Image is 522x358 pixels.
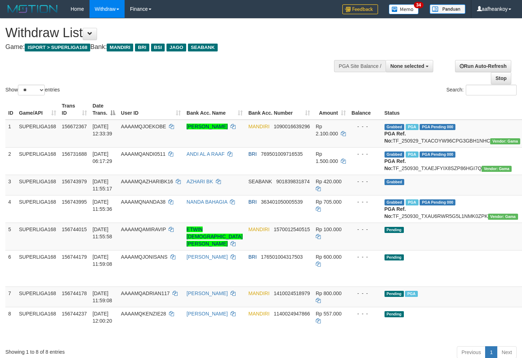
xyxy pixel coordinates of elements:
a: Stop [491,72,511,84]
span: Copy 1140024947866 to clipboard [274,311,310,317]
span: BRI [248,199,257,205]
a: NANDA BAHAGIA [187,199,227,205]
td: 3 [5,175,16,195]
span: Vendor URL: https://trx31.1velocity.biz [490,138,520,144]
span: Grabbed [385,199,405,205]
button: None selected [386,60,433,72]
span: 156744237 [62,311,87,317]
td: SUPERLIGA168 [16,250,59,287]
span: PGA Pending [420,151,455,158]
span: MANDIRI [248,227,270,232]
span: AAAAMQJOEKOBE [121,124,166,129]
span: Pending [385,254,404,260]
a: [PERSON_NAME] [187,124,228,129]
a: [PERSON_NAME] [187,311,228,317]
td: 6 [5,250,16,287]
span: MANDIRI [248,311,270,317]
span: PGA Pending [420,199,455,205]
td: 8 [5,307,16,343]
span: 156744015 [62,227,87,232]
span: MANDIRI [248,124,270,129]
span: [DATE] 11:55:58 [93,227,112,239]
span: 156744179 [62,254,87,260]
span: AAAAMQJONISANS [121,254,168,260]
span: Rp 2.100.000 [316,124,338,136]
span: Vendor URL: https://trx31.1velocity.biz [482,166,512,172]
div: - - - [352,198,379,205]
div: - - - [352,150,379,158]
span: None selected [390,63,424,69]
a: [PERSON_NAME] [187,290,228,296]
span: SEABANK [188,44,218,51]
span: 34 [414,2,424,8]
td: SUPERLIGA168 [16,175,59,195]
div: - - - [352,178,379,185]
span: Marked by aafsengchandara [406,124,418,130]
th: User ID: activate to sort column ascending [118,99,184,120]
span: Pending [385,291,404,297]
b: PGA Ref. No: [385,131,406,144]
td: 7 [5,287,16,307]
span: [DATE] 11:59:08 [93,290,112,303]
span: Rp 557.000 [316,311,342,317]
label: Show entries [5,85,60,95]
span: BRI [248,254,257,260]
div: - - - [352,253,379,260]
span: Marked by aafsengchandara [405,291,417,297]
span: MANDIRI [107,44,133,51]
th: Trans ID: activate to sort column ascending [59,99,90,120]
span: AAAAMQNANDA38 [121,199,165,205]
h1: Withdraw List [5,26,341,40]
span: Copy 901839831874 to clipboard [276,179,310,184]
span: [DATE] 11:59:08 [93,254,112,267]
td: SUPERLIGA168 [16,223,59,250]
span: AAAAMQAMIRAVIP [121,227,166,232]
div: - - - [352,226,379,233]
span: [DATE] 11:55:36 [93,199,112,212]
span: [DATE] 12:33:39 [93,124,112,136]
a: AZHARI BK [187,179,213,184]
a: [PERSON_NAME] [187,254,228,260]
span: Copy 363401050005539 to clipboard [261,199,303,205]
th: Game/API: activate to sort column ascending [16,99,59,120]
span: Grabbed [385,124,405,130]
img: Feedback.jpg [342,4,378,14]
span: Grabbed [385,151,405,158]
span: Pending [385,311,404,317]
span: AAAAMQKENZIE28 [121,311,166,317]
span: Rp 800.000 [316,290,342,296]
span: 156672367 [62,124,87,129]
div: PGA Site Balance / [334,60,386,72]
label: Search: [446,85,517,95]
span: BRI [248,151,257,157]
th: Bank Acc. Name: activate to sort column ascending [184,99,246,120]
h4: Game: Bank: [5,44,341,51]
span: Rp 705.000 [316,199,342,205]
span: AAAAMQADRIAN117 [121,290,170,296]
th: Amount: activate to sort column ascending [313,99,349,120]
td: SUPERLIGA168 [16,307,59,343]
td: 1 [5,120,16,148]
div: - - - [352,123,379,130]
td: 4 [5,195,16,223]
span: 156744178 [62,290,87,296]
span: 156731688 [62,151,87,157]
span: PGA Pending [420,124,455,130]
div: Showing 1 to 8 of 8 entries [5,345,212,355]
span: 156743995 [62,199,87,205]
th: Bank Acc. Number: activate to sort column ascending [246,99,313,120]
a: ETWIN [DEMOGRAPHIC_DATA][PERSON_NAME] [187,227,243,247]
span: Vendor URL: https://trx31.1velocity.biz [488,214,518,220]
span: ISPORT > SUPERLIGA168 [25,44,90,51]
img: Button%20Memo.svg [389,4,419,14]
span: [DATE] 12:00:20 [93,311,112,324]
span: MANDIRI [248,290,270,296]
span: Rp 100.000 [316,227,342,232]
td: 2 [5,147,16,175]
td: SUPERLIGA168 [16,120,59,148]
th: Date Trans.: activate to sort column descending [90,99,118,120]
div: - - - [352,310,379,317]
span: Pending [385,227,404,233]
span: Grabbed [385,179,405,185]
div: - - - [352,290,379,297]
